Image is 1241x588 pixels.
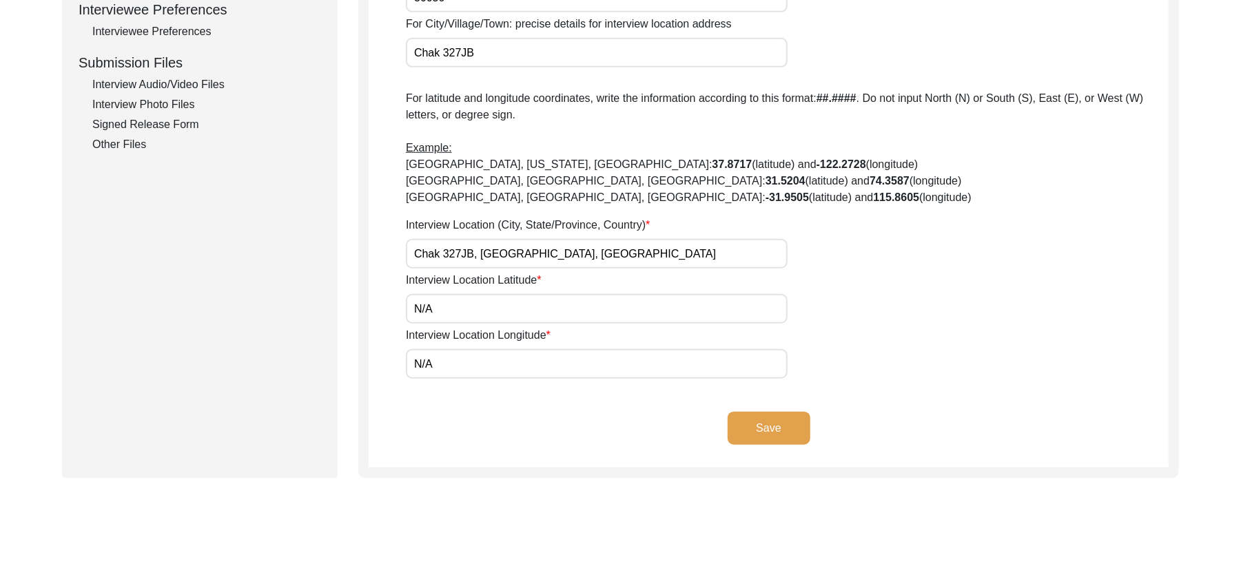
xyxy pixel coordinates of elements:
[766,175,806,187] b: 31.5204
[406,90,1169,206] p: For latitude and longitude coordinates, write the information according to this format: . Do not ...
[873,191,919,203] b: 115.8605
[766,191,809,203] b: -31.9505
[92,76,321,93] div: Interview Audio/Video Files
[79,52,321,73] div: Submission Files
[870,175,910,187] b: 74.3587
[406,142,452,154] span: Example:
[817,158,866,170] b: -122.2728
[728,412,810,445] button: Save
[406,16,732,32] label: For City/Village/Town: precise details for interview location address
[406,272,542,288] label: Interview Location Latitude
[92,116,321,133] div: Signed Release Form
[712,158,752,170] b: 37.8717
[817,92,857,104] b: ##.####
[406,327,551,344] label: Interview Location Longitude
[92,136,321,153] div: Other Files
[92,23,321,40] div: Interviewee Preferences
[92,96,321,113] div: Interview Photo Files
[406,217,650,233] label: Interview Location (City, State/Province, Country)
